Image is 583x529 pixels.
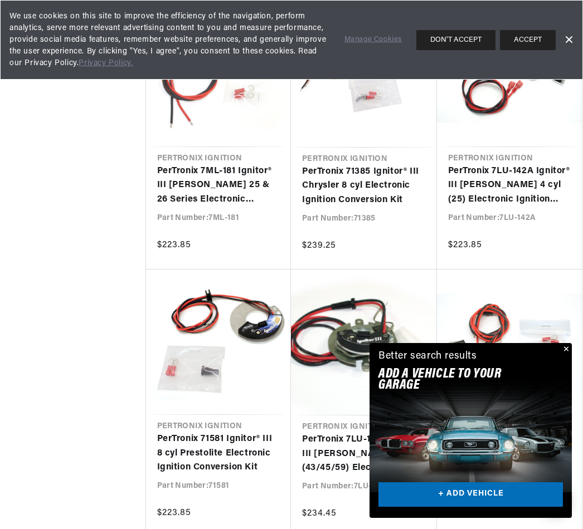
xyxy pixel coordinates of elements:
button: DON'T ACCEPT [416,30,495,50]
button: ACCEPT [500,30,556,50]
a: PerTronix 71581 Ignitor® III 8 cyl Prestolite Electronic Ignition Conversion Kit [157,432,280,475]
a: + ADD VEHICLE [378,482,563,507]
h2: Add A VEHICLE to your garage [378,369,535,391]
div: Better search results [378,349,477,365]
a: PerTronix 7LU-142A Ignitor® III [PERSON_NAME] 4 cyl (25) Electronic Ignition Conversion Kit [448,164,571,207]
a: PerTronix 7ML-181 Ignitor® III [PERSON_NAME] 25 & 26 Series Electronic Ignition Conversion Kit [157,164,280,207]
a: PerTronix 71385 Ignitor® III Chrysler 8 cyl Electronic Ignition Conversion Kit [302,165,426,208]
a: PerTronix 7LU-143A Ignitor® III [PERSON_NAME] 4 cyl (43/45/59) Electronic Ignition Conversion Kit [302,433,426,476]
button: Close [558,343,572,356]
span: We use cookies on this site to improve the efficiency of the navigation, perform analytics, serve... [9,11,329,69]
a: Privacy Policy. [79,59,133,67]
a: Manage Cookies [344,34,402,46]
a: Dismiss Banner [560,32,577,48]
